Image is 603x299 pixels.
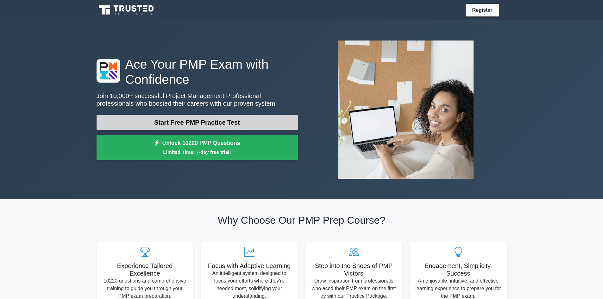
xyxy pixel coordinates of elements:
h5: Step into the Shoes of PMP Victors [311,262,397,277]
p: Join 10,000+ successful Project Management Professional professionals who boosted their careers w... [97,92,298,107]
h2: Why Choose Our PMP Prep Course? [97,214,507,226]
h5: Engagement, Simplicity, Success [415,262,502,277]
h5: Experience Tailored Excellence [102,262,188,277]
h1: Ace Your PMP Exam with Confidence [97,57,298,87]
a: Start Free PMP Practice Test [97,115,298,130]
a: Register [468,6,496,14]
a: Unlock 10220 PMP QuestionsLimited Time: 7-day free trial! [97,135,298,160]
h5: Focus with Adaptive Learning [206,262,293,270]
small: Limited Time: 7-day free trial! [104,148,290,156]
